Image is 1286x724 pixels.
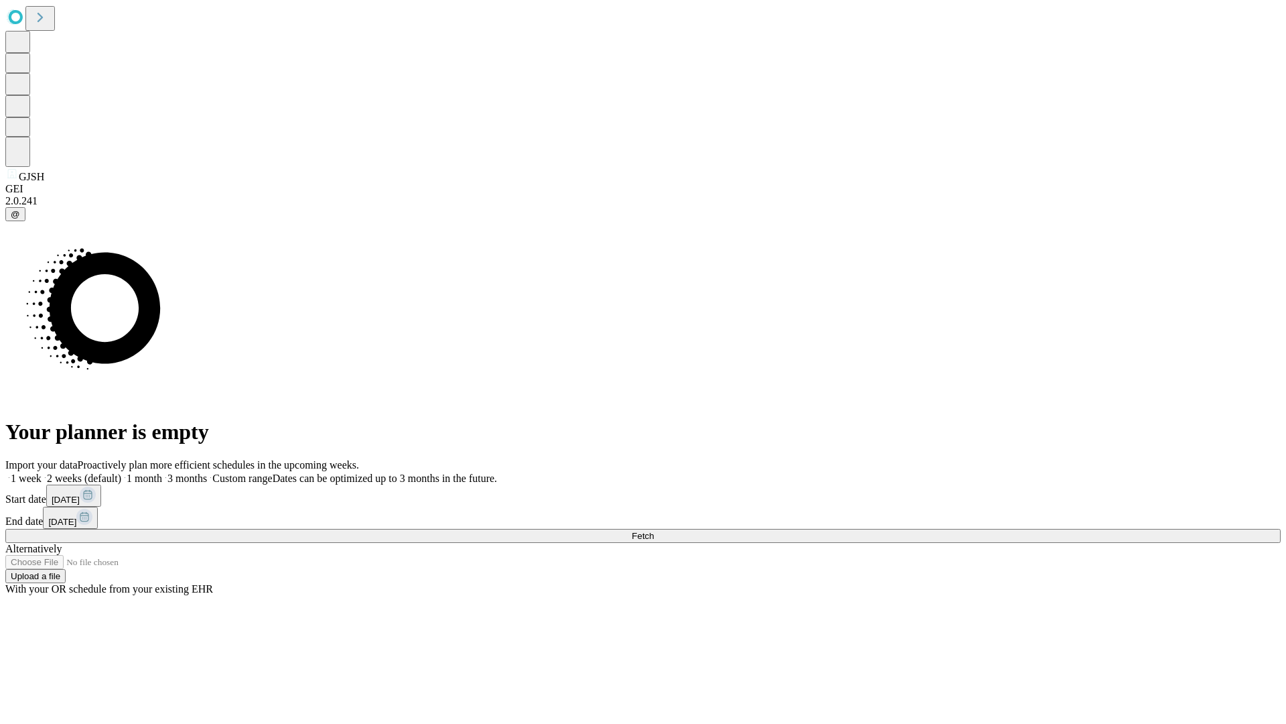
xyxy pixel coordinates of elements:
button: Upload a file [5,569,66,583]
span: 2 weeks (default) [47,473,121,484]
div: GEI [5,183,1281,195]
span: 3 months [167,473,207,484]
span: 1 week [11,473,42,484]
span: Custom range [212,473,272,484]
span: Proactively plan more efficient schedules in the upcoming weeks. [78,459,359,471]
button: [DATE] [46,485,101,507]
div: 2.0.241 [5,195,1281,207]
span: Alternatively [5,543,62,554]
span: 1 month [127,473,162,484]
button: [DATE] [43,507,98,529]
span: [DATE] [52,495,80,505]
div: End date [5,507,1281,529]
button: Fetch [5,529,1281,543]
span: GJSH [19,171,44,182]
button: @ [5,207,25,221]
span: Dates can be optimized up to 3 months in the future. [273,473,497,484]
span: [DATE] [48,517,76,527]
h1: Your planner is empty [5,420,1281,444]
span: Fetch [632,531,654,541]
div: Start date [5,485,1281,507]
span: @ [11,209,20,219]
span: Import your data [5,459,78,471]
span: With your OR schedule from your existing EHR [5,583,213,595]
